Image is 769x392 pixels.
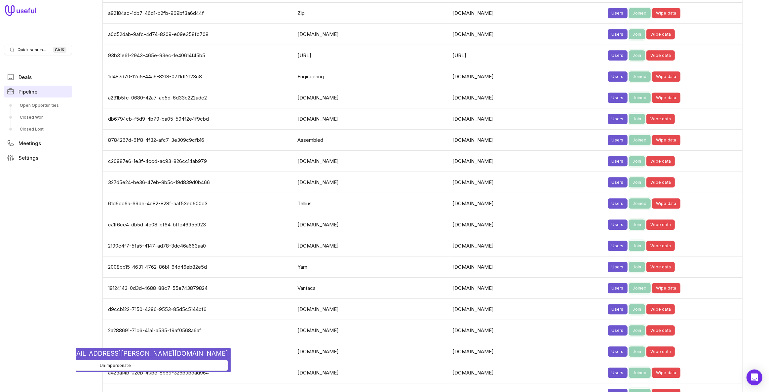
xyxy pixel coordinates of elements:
span: Settings [19,155,38,160]
td: 2008bb15-4631-4762-86b1-64d46eb82e5d [103,256,293,278]
td: [DOMAIN_NAME] [449,299,604,320]
button: Join [629,219,645,230]
button: Users [608,114,628,124]
button: Wipe data [652,368,680,378]
td: db6794cb-f5d9-4b79-ba05-594f2e4f9cbd [103,108,293,130]
button: Joined [629,93,651,103]
td: [DOMAIN_NAME] [293,235,448,256]
span: Deals [19,75,32,80]
button: Wipe data [646,304,675,314]
a: Settings [4,152,72,164]
td: [DOMAIN_NAME] [293,299,448,320]
td: a231b5fc-0680-42a7-ab5d-6d33c222adc2 [103,87,293,108]
td: [DOMAIN_NAME] [449,87,604,108]
span: Quick search... [18,47,46,53]
button: Users [608,325,628,335]
button: Join [629,241,645,251]
a: Deals [4,71,72,83]
td: [DOMAIN_NAME] [293,320,448,341]
td: Assembled [293,130,448,151]
button: Users [608,283,628,293]
button: Join [629,304,645,314]
button: Users [608,8,628,18]
td: adfdc0a7-3a79-4b50-a8a1-3f0f53927905 [103,341,293,362]
button: Wipe data [646,262,675,272]
td: [URL] [449,45,604,66]
button: Joined [629,283,651,293]
button: Wipe data [652,71,680,82]
button: Wipe data [646,50,675,60]
a: Meetings [4,137,72,149]
kbd: Ctrl K [53,47,66,53]
button: Users [608,262,628,272]
a: Pipeline [4,86,72,98]
td: [DOMAIN_NAME] [449,66,604,87]
td: [DOMAIN_NAME] [293,87,448,108]
td: [URL] [293,45,448,66]
button: Wipe data [646,325,675,335]
td: [DOMAIN_NAME] [449,130,604,151]
td: a92184ac-1db7-46d1-b2fb-969bf3a6d44f [103,3,293,24]
button: Join [629,156,645,166]
span: 🥸 [PERSON_NAME][EMAIL_ADDRESS][PERSON_NAME][DOMAIN_NAME] [3,349,228,357]
button: Wipe data [652,135,680,145]
button: Users [608,156,628,166]
button: Unimpersonate [3,360,228,371]
td: Vantaca [293,278,448,299]
button: Joined [629,135,651,145]
td: [DOMAIN_NAME] [449,172,604,193]
button: Joined [629,198,651,209]
div: Pipeline submenu [4,100,72,135]
td: [DOMAIN_NAME] [293,108,448,130]
button: Users [608,71,628,82]
button: Join [629,29,645,39]
div: Open Intercom Messenger [747,370,762,385]
button: Join [629,262,645,272]
button: Users [608,198,628,209]
td: [DOMAIN_NAME] [293,362,448,383]
td: ca1f6ce4-db5d-4c08-bf64-bffe46955923 [103,214,293,235]
button: Wipe data [646,156,675,166]
span: Meetings [19,141,41,146]
button: Users [608,93,628,103]
button: Wipe data [646,219,675,230]
td: [DOMAIN_NAME] [449,3,604,24]
td: Yarn [293,256,448,278]
td: [DOMAIN_NAME] [293,341,448,362]
td: c20987e6-1e3f-4ccd-ac93-826cc14ab979 [103,151,293,172]
td: d9ccb122-7150-4396-9553-85d5c5144bf6 [103,299,293,320]
td: [DOMAIN_NAME] [449,362,604,383]
button: Join [629,114,645,124]
td: [DOMAIN_NAME] [449,214,604,235]
button: Users [608,50,628,60]
button: Users [608,368,628,378]
td: [DOMAIN_NAME] [449,235,604,256]
td: [DOMAIN_NAME] [449,256,604,278]
td: 8784267d-61f8-4f32-afc7-3e309c9cfb16 [103,130,293,151]
button: Users [608,219,628,230]
button: Users [608,135,628,145]
span: Pipeline [19,89,37,94]
td: a423a14b-02eb-40be-8b69-326b9bdad964 [103,362,293,383]
button: Users [608,29,628,39]
a: Closed Won [4,112,72,123]
td: [DOMAIN_NAME] [293,214,448,235]
button: Users [608,346,628,357]
td: 2a288691-71c6-41a1-a535-f9af0568a6af [103,320,293,341]
button: Joined [629,8,651,18]
button: Joined [629,71,651,82]
button: Wipe data [652,93,680,103]
button: Wipe data [652,198,680,209]
button: Wipe data [646,241,675,251]
td: Engineering [293,66,448,87]
td: [DOMAIN_NAME] [293,172,448,193]
td: [DOMAIN_NAME] [449,193,604,214]
button: Wipe data [646,177,675,187]
button: Join [629,50,645,60]
button: Wipe data [652,283,680,293]
button: Wipe data [652,8,680,18]
td: [DOMAIN_NAME] [449,151,604,172]
td: [DOMAIN_NAME] [293,24,448,45]
td: 1d487d70-12c5-44a9-8218-07f1df2123c8 [103,66,293,87]
td: a0d52dab-9afc-4d74-8209-e09e358fd708 [103,24,293,45]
